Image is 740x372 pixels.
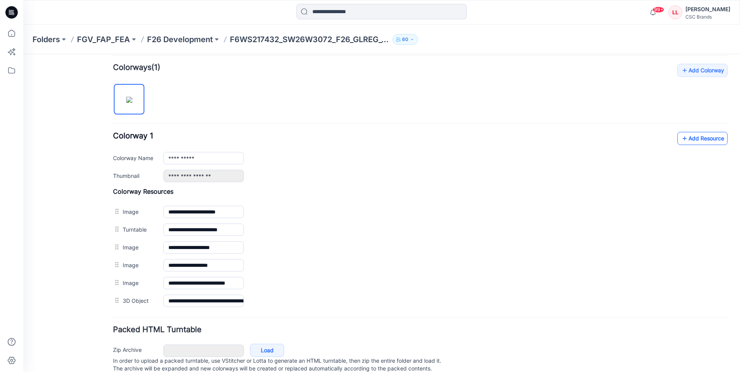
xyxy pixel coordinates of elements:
[90,272,704,279] h4: Packed HTML Turntable
[90,133,704,141] h4: Colorway Resources
[392,34,418,45] button: 60
[90,99,132,108] label: Colorway Name
[90,77,130,86] span: Colorway 1
[654,78,704,91] a: Add Resource
[685,5,730,14] div: [PERSON_NAME]
[230,34,389,45] p: F6WS217432_SW26W3072_F26_GLREG_VFA
[668,5,682,19] div: LL
[99,189,132,197] label: Image
[147,34,213,45] a: F26 Development
[90,291,132,300] label: Zip Archive
[99,242,132,251] label: 3D Object
[23,54,740,372] iframe: edit-style
[402,35,408,44] p: 60
[227,290,261,303] a: Load
[99,171,132,179] label: Turntable
[685,14,730,20] div: CSC Brands
[653,7,664,13] span: 99+
[90,303,704,326] p: In order to upload a packed turntable, use VStitcher or Lotta to generate an HTML turntable, then...
[77,34,130,45] a: FGV_FAP_FEA
[99,153,132,162] label: Image
[99,206,132,215] label: Image
[33,34,60,45] a: Folders
[90,117,132,126] label: Thumbnail
[99,224,132,233] label: Image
